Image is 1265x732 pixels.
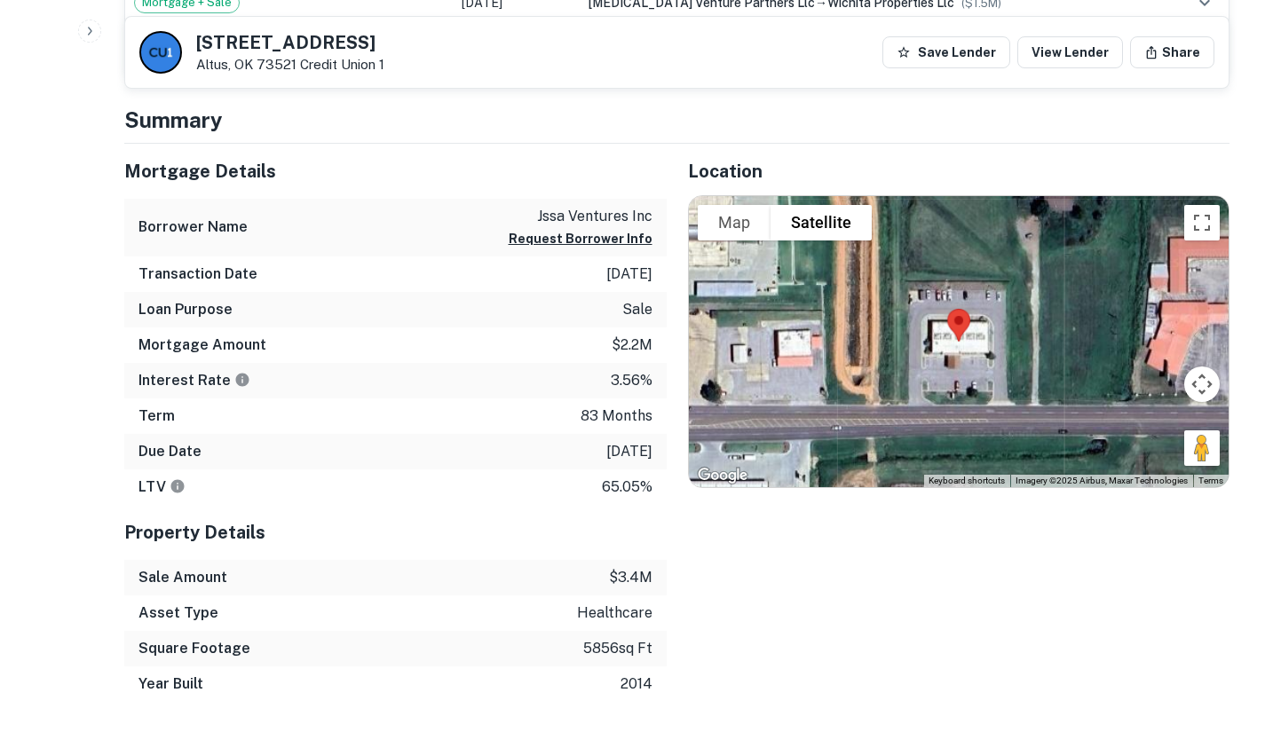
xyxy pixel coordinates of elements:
[698,205,771,240] button: Show street map
[234,372,250,388] svg: The interest rates displayed on the website are for informational purposes only and may be report...
[138,405,175,427] h6: Term
[1176,590,1265,675] iframe: Chat Widget
[577,602,652,624] p: healthcare
[138,264,257,285] h6: Transaction Date
[581,405,652,427] p: 83 months
[1017,36,1123,68] a: View Lender
[138,299,233,320] h6: Loan Purpose
[602,476,652,498] p: 65.05%
[771,205,872,240] button: Show satellite imagery
[124,104,1229,136] h4: Summary
[138,673,203,695] h6: Year Built
[622,299,652,320] p: sale
[929,475,1005,487] button: Keyboard shortcuts
[138,441,202,462] h6: Due Date
[1198,476,1223,485] a: Terms (opens in new tab)
[606,441,652,462] p: [DATE]
[170,478,186,494] svg: LTVs displayed on the website are for informational purposes only and may be reported incorrectly...
[611,370,652,391] p: 3.56%
[138,335,266,356] h6: Mortgage Amount
[138,638,250,659] h6: Square Footage
[196,34,384,51] h5: [STREET_ADDRESS]
[609,567,652,588] p: $3.4m
[300,57,384,72] a: Credit Union 1
[1016,476,1188,485] span: Imagery ©2025 Airbus, Maxar Technologies
[1184,366,1220,402] button: Map camera controls
[1184,430,1220,466] button: Drag Pegman onto the map to open Street View
[583,638,652,659] p: 5856 sq ft
[1184,205,1220,240] button: Toggle fullscreen view
[138,567,227,588] h6: Sale Amount
[621,673,652,695] p: 2014
[196,57,384,73] p: Altus, OK 73521
[882,36,1010,68] button: Save Lender
[138,476,186,498] h6: LTV
[124,519,667,546] h5: Property Details
[509,206,652,227] p: jssa ventures inc
[606,264,652,285] p: [DATE]
[693,464,752,487] a: Open this area in Google Maps (opens a new window)
[612,335,652,356] p: $2.2m
[124,158,667,185] h5: Mortgage Details
[688,158,1230,185] h5: Location
[693,464,752,487] img: Google
[138,602,218,624] h6: Asset Type
[138,370,250,391] h6: Interest Rate
[138,216,248,238] h6: Borrower Name
[509,228,652,249] button: Request Borrower Info
[1130,36,1214,68] button: Share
